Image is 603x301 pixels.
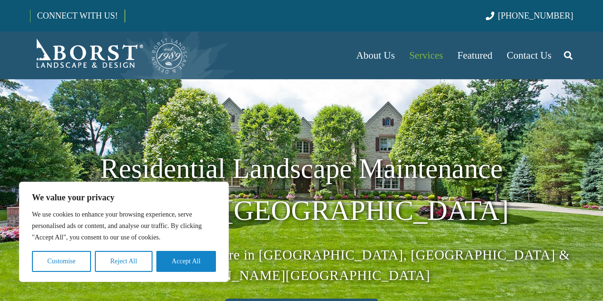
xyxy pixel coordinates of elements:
[409,50,443,61] span: Services
[458,50,492,61] span: Featured
[32,251,91,272] button: Customise
[486,11,573,21] a: [PHONE_NUMBER]
[500,31,559,79] a: Contact Us
[498,11,573,21] span: [PHONE_NUMBER]
[95,251,153,272] button: Reject All
[32,209,216,243] p: We use cookies to enhance your browsing experience, serve personalised ads or content, and analys...
[507,50,552,61] span: Contact Us
[32,192,216,203] p: We value your privacy
[402,31,450,79] a: Services
[156,251,216,272] button: Accept All
[33,247,570,283] span: Expert Lawn Maintenance and Care in [GEOGRAPHIC_DATA], [GEOGRAPHIC_DATA] & [PERSON_NAME][GEOGRAPH...
[559,43,578,67] a: Search
[30,36,188,74] a: Borst-Logo
[349,31,402,79] a: About Us
[450,31,500,79] a: Featured
[19,182,229,282] div: We value your privacy
[94,153,509,226] span: Residential Landscape Maintenance Services in [GEOGRAPHIC_DATA]
[356,50,395,61] span: About Us
[31,4,124,27] a: CONNECT WITH US!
